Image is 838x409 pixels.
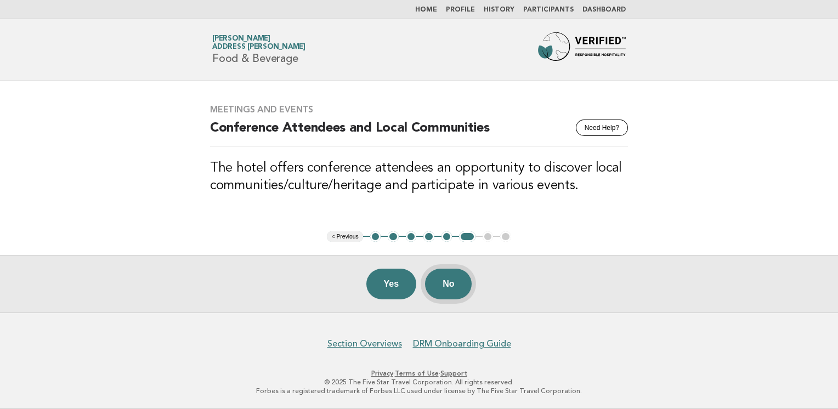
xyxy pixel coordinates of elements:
[538,32,626,67] img: Forbes Travel Guide
[83,378,755,387] p: © 2025 The Five Star Travel Corporation. All rights reserved.
[415,7,437,13] a: Home
[212,44,305,51] span: Address [PERSON_NAME]
[210,160,628,195] h3: The hotel offers conference attendees an opportunity to discover local communities/culture/herita...
[423,231,434,242] button: 4
[370,231,381,242] button: 1
[212,36,305,64] h1: Food & Beverage
[327,231,363,242] button: < Previous
[366,269,417,299] button: Yes
[210,104,628,115] h3: Meetings and Events
[406,231,417,242] button: 3
[327,338,402,349] a: Section Overviews
[441,231,452,242] button: 5
[83,387,755,395] p: Forbes is a registered trademark of Forbes LLC used under license by The Five Star Travel Corpora...
[576,120,628,136] button: Need Help?
[523,7,574,13] a: Participants
[413,338,511,349] a: DRM Onboarding Guide
[371,370,393,377] a: Privacy
[459,231,475,242] button: 6
[212,35,305,50] a: [PERSON_NAME]Address [PERSON_NAME]
[388,231,399,242] button: 2
[440,370,467,377] a: Support
[484,7,514,13] a: History
[83,369,755,378] p: · ·
[395,370,439,377] a: Terms of Use
[425,269,472,299] button: No
[210,120,628,146] h2: Conference Attendees and Local Communities
[582,7,626,13] a: Dashboard
[446,7,475,13] a: Profile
